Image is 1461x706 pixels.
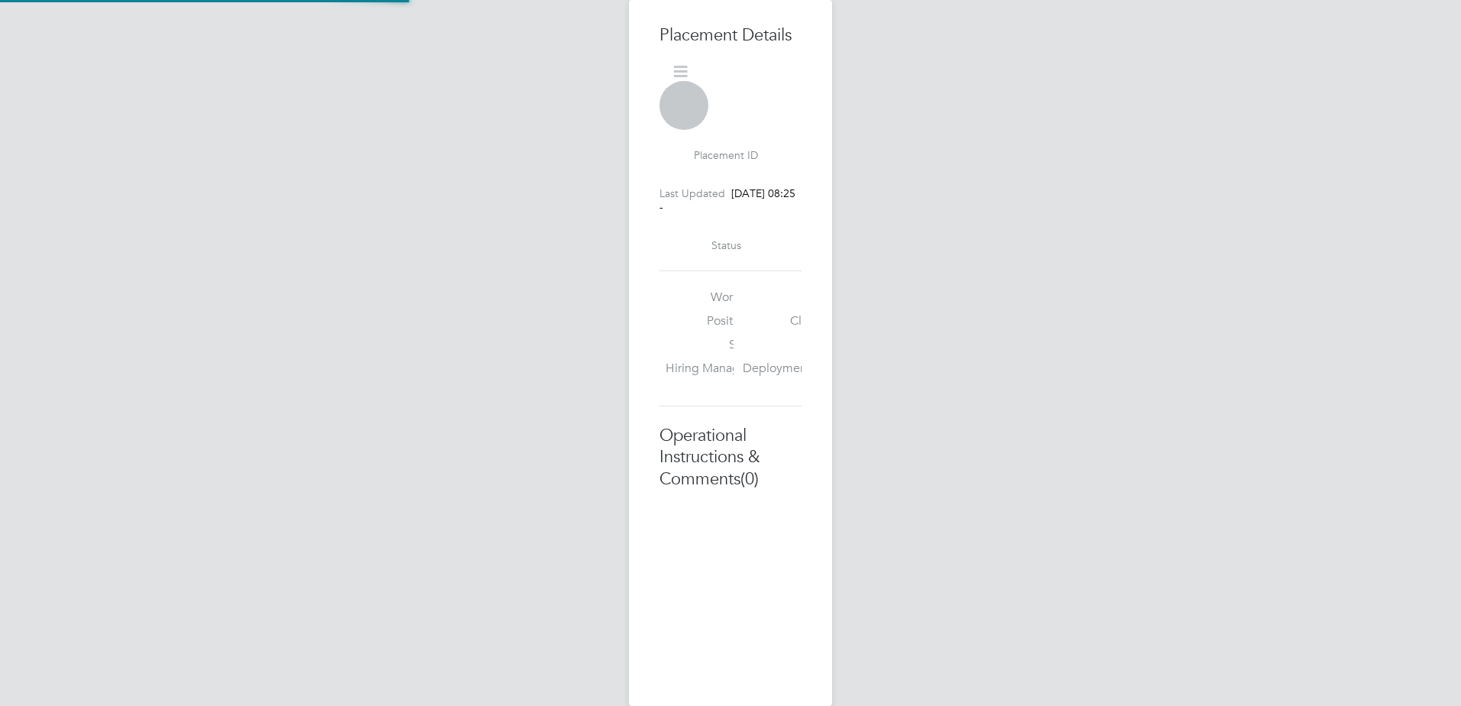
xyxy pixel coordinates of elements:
label: Client Config [734,313,862,329]
label: Status [711,238,741,252]
span: [DATE] 08:25 - [659,186,795,214]
label: Vendor [734,337,862,353]
label: Position [666,313,750,329]
label: Hiring Manager [666,361,750,377]
label: Site [666,337,750,353]
label: Deployment Manager [734,361,862,377]
span: (0) [740,468,759,489]
h3: Operational Instructions & Comments [659,425,802,491]
label: Worker [666,290,750,306]
h3: Placement Details [659,24,802,47]
label: Last Updated [659,186,725,200]
label: End Hirer [734,290,862,306]
label: Placement ID [694,148,758,162]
